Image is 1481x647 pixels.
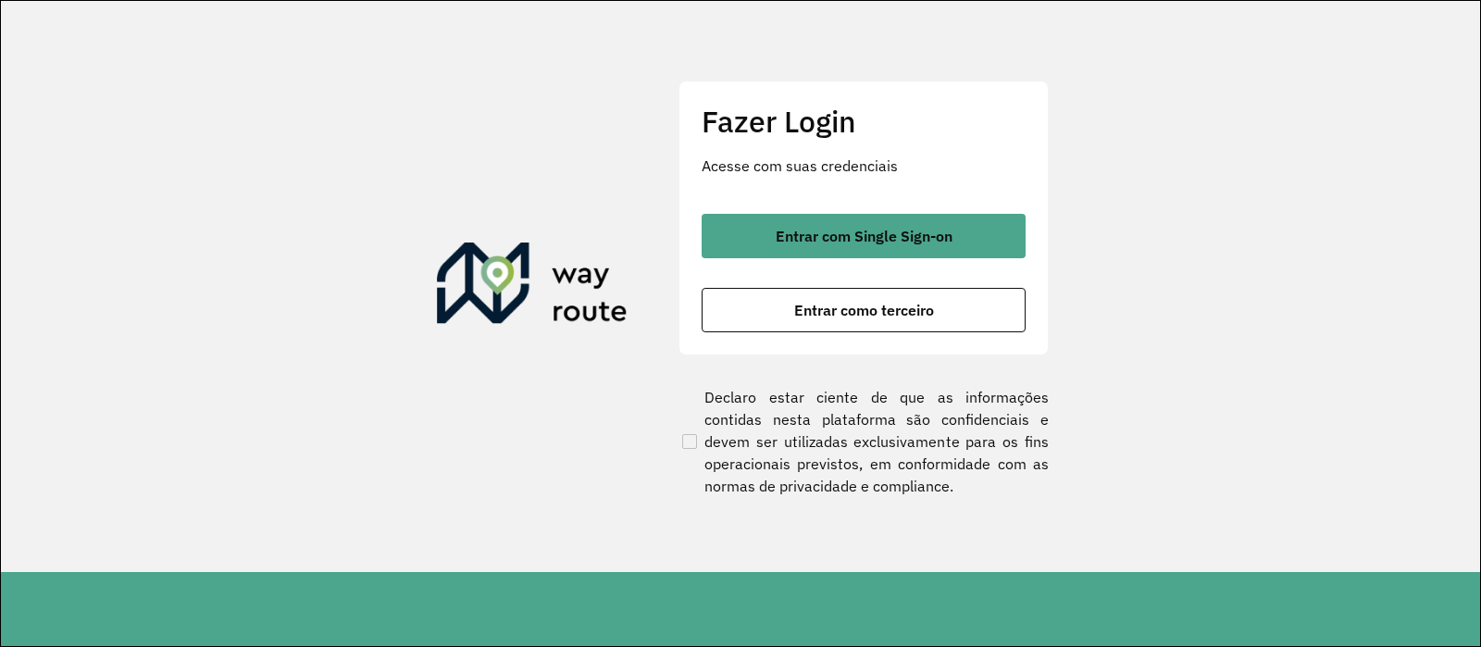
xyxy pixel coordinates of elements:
[678,386,1049,497] label: Declaro estar ciente de que as informações contidas nesta plataforma são confidenciais e devem se...
[776,229,952,243] span: Entrar com Single Sign-on
[437,243,628,331] img: Roteirizador AmbevTech
[702,214,1026,258] button: button
[702,288,1026,332] button: button
[702,104,1026,139] h2: Fazer Login
[702,155,1026,177] p: Acesse com suas credenciais
[794,303,934,317] span: Entrar como terceiro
